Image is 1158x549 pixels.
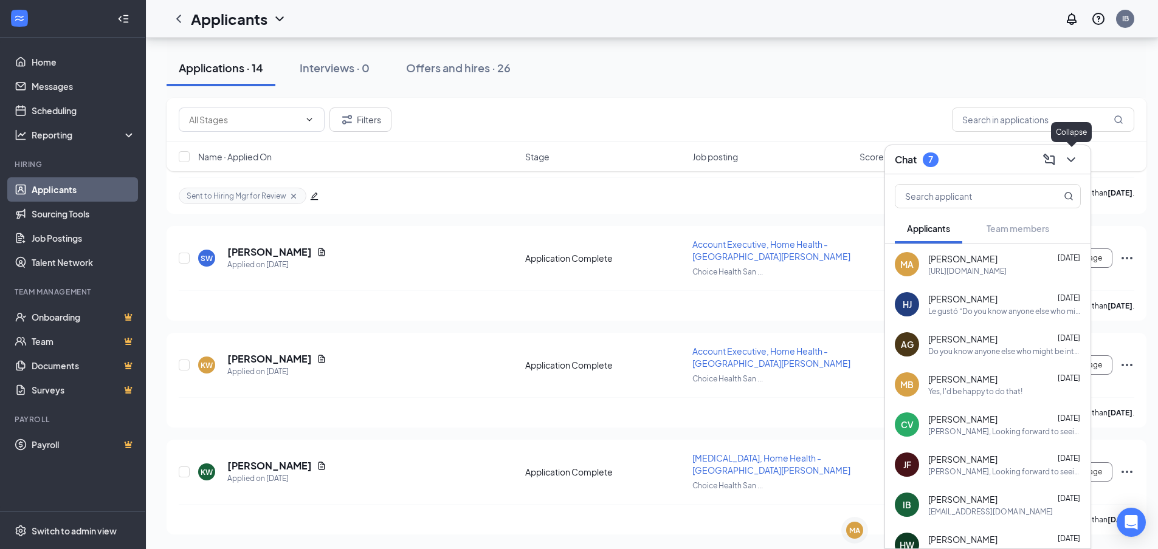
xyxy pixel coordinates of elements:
div: SW [201,253,213,264]
b: [DATE] [1108,301,1132,310]
span: [DATE] [1058,534,1080,543]
div: Applied on [DATE] [227,259,326,271]
input: Search in applications [952,107,1134,132]
a: Messages [32,74,136,98]
span: Account Executive, Home Health - [GEOGRAPHIC_DATA][PERSON_NAME] [692,346,850,369]
svg: Collapse [117,13,129,25]
a: PayrollCrown [32,432,136,457]
div: MA [849,525,860,536]
div: Switch to admin view [32,525,117,537]
div: 7 [928,154,933,165]
span: Choice Health San ... [692,481,763,490]
a: TeamCrown [32,329,136,353]
span: Sent to Hiring Mgr for Review [187,191,286,201]
a: Job Postings [32,226,136,250]
a: DocumentsCrown [32,353,136,378]
div: Reporting [32,129,136,141]
span: Team members [987,223,1049,234]
b: [DATE] [1108,515,1132,524]
div: [URL][DOMAIN_NAME] [928,266,1007,276]
span: [DATE] [1058,454,1080,463]
svg: Ellipses [1120,465,1134,479]
span: [DATE] [1058,373,1080,383]
b: [DATE] [1108,188,1132,197]
svg: Settings [15,525,27,537]
div: [EMAIL_ADDRESS][DOMAIN_NAME] [928,506,1053,517]
div: [PERSON_NAME], Looking forward to seeing you [DATE]! Can you please email me a picture & a short ... [928,426,1081,437]
span: [PERSON_NAME] [928,413,998,425]
h5: [PERSON_NAME] [227,459,312,472]
span: [MEDICAL_DATA], Home Health - [GEOGRAPHIC_DATA][PERSON_NAME] [692,452,850,476]
a: SurveysCrown [32,378,136,402]
div: CV [901,418,914,431]
span: [PERSON_NAME] [928,373,998,385]
svg: ChevronLeft [171,12,186,26]
svg: Filter [340,112,354,127]
input: All Stages [189,113,300,126]
div: HJ [903,298,912,310]
div: Applied on [DATE] [227,472,326,485]
span: Score [860,151,884,163]
div: IB [1122,13,1129,24]
svg: Document [317,354,326,364]
div: Application Complete [525,466,685,478]
div: Hiring [15,159,133,169]
div: MB [900,378,914,390]
svg: Document [317,247,326,257]
div: Application Complete [525,252,685,264]
svg: ChevronDown [305,115,314,124]
h5: [PERSON_NAME] [227,352,312,366]
svg: WorkstreamLogo [13,12,26,24]
span: [PERSON_NAME] [928,493,998,505]
a: OnboardingCrown [32,305,136,329]
svg: QuestionInfo [1091,12,1106,26]
button: ChevronDown [1061,150,1081,169]
h3: Chat [895,153,917,166]
a: Scheduling [32,98,136,123]
span: [DATE] [1058,333,1080,343]
span: Applicants [907,223,950,234]
svg: Cross [289,191,298,201]
svg: Ellipses [1120,358,1134,372]
span: edit [310,192,319,200]
div: Offers and hires · 26 [406,60,511,75]
svg: Analysis [15,129,27,141]
span: [DATE] [1058,253,1080,262]
input: Search applicant [895,185,1039,208]
span: [PERSON_NAME] [928,333,998,345]
div: Applied on [DATE] [227,366,326,378]
span: [PERSON_NAME] [928,293,998,305]
div: Le gustó “Do you know anyone else who might be interested in a new opportunity? Send them our way... [928,306,1081,316]
div: KW [201,360,213,370]
span: Stage [525,151,550,163]
div: Team Management [15,287,133,297]
svg: MagnifyingGlass [1114,115,1123,124]
span: [DATE] [1058,293,1080,302]
span: Job posting [692,151,738,163]
span: Name · Applied On [198,151,272,163]
span: Choice Health San ... [692,374,763,383]
span: [PERSON_NAME] [928,253,998,265]
div: AG [901,338,914,350]
span: Account Executive, Home Health - [GEOGRAPHIC_DATA][PERSON_NAME] [692,239,850,262]
div: Open Intercom Messenger [1117,508,1146,537]
svg: MagnifyingGlass [1064,191,1074,201]
a: Sourcing Tools [32,202,136,226]
svg: Notifications [1064,12,1079,26]
div: Yes, I'd be happy to do that! [928,386,1022,397]
div: JF [903,459,911,471]
h1: Applicants [191,9,267,29]
div: IB [903,499,911,511]
button: ComposeMessage [1039,150,1059,169]
div: Collapse [1051,122,1092,142]
div: MA [900,258,914,270]
button: Filter Filters [329,107,391,132]
span: [PERSON_NAME] [928,533,998,545]
div: [PERSON_NAME], Looking forward to seeing you [DATE] morning! Can you please email me a picture & ... [928,466,1081,477]
div: Interviews · 0 [300,60,370,75]
svg: Document [317,461,326,471]
a: Talent Network [32,250,136,274]
svg: ChevronDown [1064,152,1078,167]
h5: [PERSON_NAME] [227,245,312,259]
